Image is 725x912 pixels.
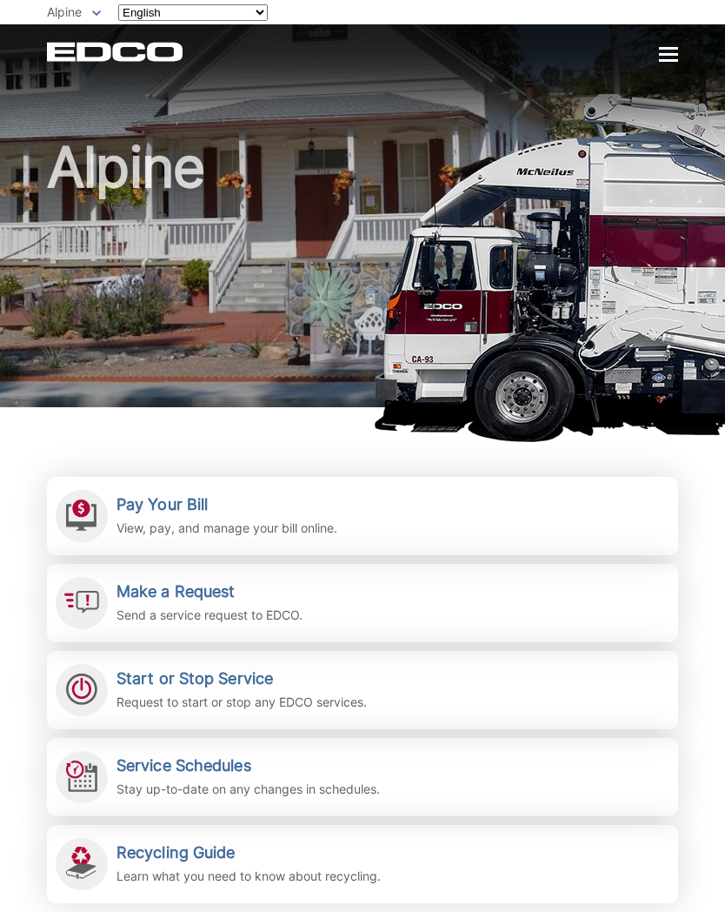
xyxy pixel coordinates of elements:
[47,4,82,19] span: Alpine
[116,867,381,886] p: Learn what you need to know about recycling.
[116,756,380,775] h2: Service Schedules
[116,780,380,799] p: Stay up-to-date on any changes in schedules.
[116,669,367,688] h2: Start or Stop Service
[47,477,678,555] a: Pay Your Bill View, pay, and manage your bill online.
[116,582,303,601] h2: Make a Request
[47,42,185,62] a: EDCD logo. Return to the homepage.
[47,139,678,415] h1: Alpine
[116,606,303,625] p: Send a service request to EDCO.
[116,519,337,538] p: View, pay, and manage your bill online.
[47,738,678,816] a: Service Schedules Stay up-to-date on any changes in schedules.
[116,843,381,862] h2: Recycling Guide
[118,4,268,21] select: Select a language
[116,495,337,514] h2: Pay Your Bill
[47,564,678,642] a: Make a Request Send a service request to EDCO.
[47,825,678,903] a: Recycling Guide Learn what you need to know about recycling.
[116,693,367,712] p: Request to start or stop any EDCO services.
